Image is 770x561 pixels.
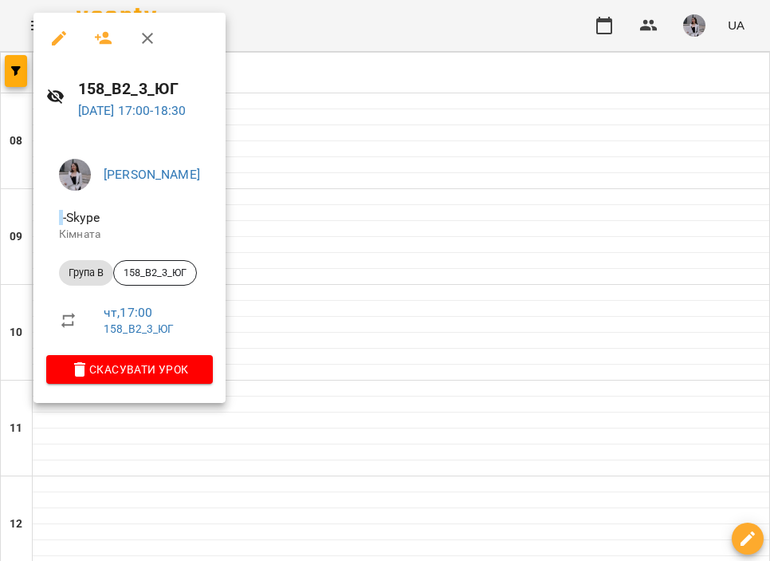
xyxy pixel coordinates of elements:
div: 158_В2_3_ЮГ [113,260,197,286]
a: 158_В2_3_ЮГ [104,322,175,335]
a: [DATE] 17:00-18:30 [78,103,187,118]
span: 158_В2_3_ЮГ [114,266,196,280]
a: [PERSON_NAME] [104,167,200,182]
h6: 158_В2_3_ЮГ [78,77,213,101]
img: 12244b902461e668c4e17ccafab93acf.png [59,159,91,191]
span: Група В [59,266,113,280]
span: Скасувати Урок [59,360,200,379]
span: - Skype [59,210,103,225]
a: чт , 17:00 [104,305,152,320]
p: Кімната [59,227,200,243]
button: Скасувати Урок [46,355,213,384]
